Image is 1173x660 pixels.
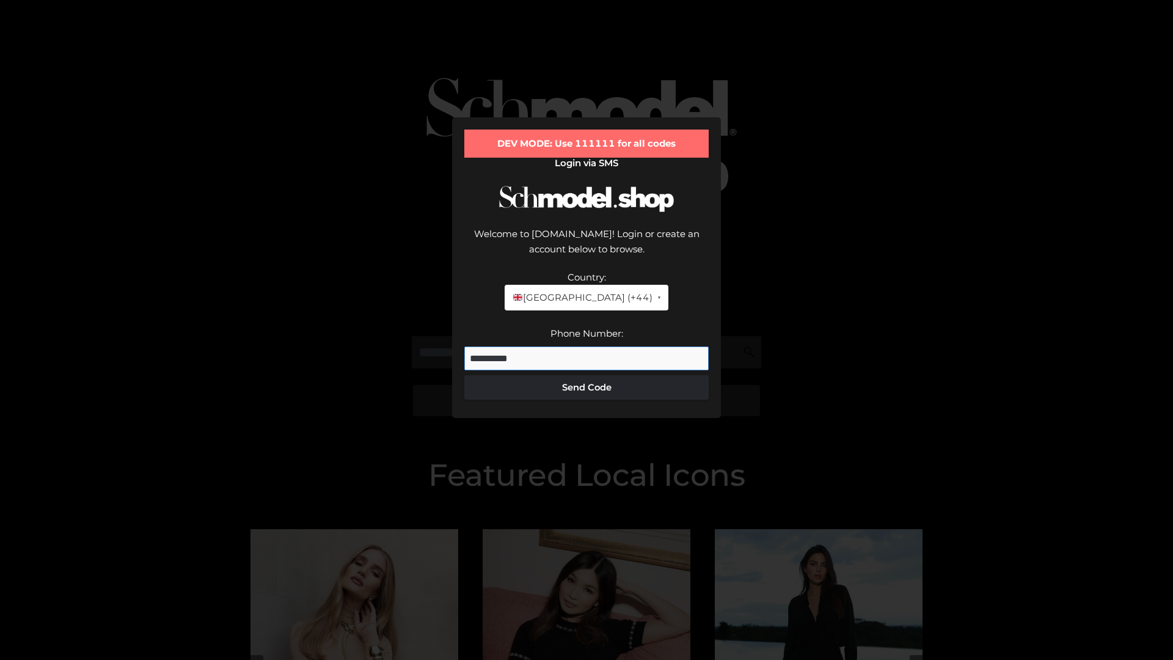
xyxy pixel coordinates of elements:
[464,375,709,400] button: Send Code
[513,293,522,302] img: 🇬🇧
[464,130,709,158] div: DEV MODE: Use 111111 for all codes
[568,271,606,283] label: Country:
[512,290,652,306] span: [GEOGRAPHIC_DATA] (+44)
[464,158,709,169] h2: Login via SMS
[495,175,678,223] img: Schmodel Logo
[550,328,623,339] label: Phone Number:
[464,226,709,269] div: Welcome to [DOMAIN_NAME]! Login or create an account below to browse.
